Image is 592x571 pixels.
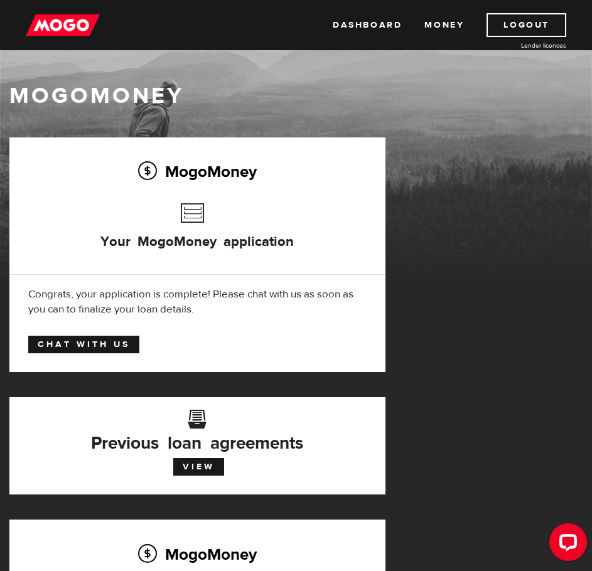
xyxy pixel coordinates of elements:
[28,336,139,353] a: Chat with us
[100,197,294,269] h3: Your MogoMoney application
[424,13,464,37] a: Money
[487,13,566,37] a: Logout
[539,518,592,571] iframe: LiveChat chat widget
[28,418,367,449] h3: Previous loan agreements
[28,541,367,567] h2: MogoMoney
[173,458,224,476] a: View
[472,41,566,50] a: Lender licences
[9,83,583,109] h1: MogoMoney
[28,287,367,317] div: Congrats, your application is complete! Please chat with us as soon as you can to finalize your l...
[28,158,367,184] h2: MogoMoney
[26,13,100,37] img: mogo_logo-11ee424be714fa7cbb0f0f49df9e16ec.png
[333,13,402,37] a: Dashboard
